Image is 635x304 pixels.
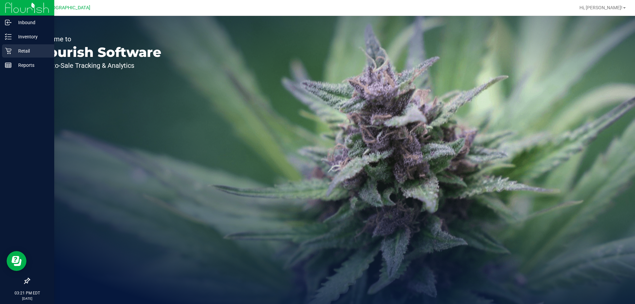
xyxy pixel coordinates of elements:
[36,62,161,69] p: Seed-to-Sale Tracking & Analytics
[7,251,26,271] iframe: Resource center
[5,19,12,26] inline-svg: Inbound
[12,61,51,69] p: Reports
[12,33,51,41] p: Inventory
[3,290,51,296] p: 03:21 PM EDT
[12,47,51,55] p: Retail
[579,5,622,10] span: Hi, [PERSON_NAME]!
[45,5,90,11] span: [GEOGRAPHIC_DATA]
[5,33,12,40] inline-svg: Inventory
[3,296,51,301] p: [DATE]
[5,48,12,54] inline-svg: Retail
[36,46,161,59] p: Flourish Software
[12,19,51,26] p: Inbound
[5,62,12,68] inline-svg: Reports
[36,36,161,42] p: Welcome to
